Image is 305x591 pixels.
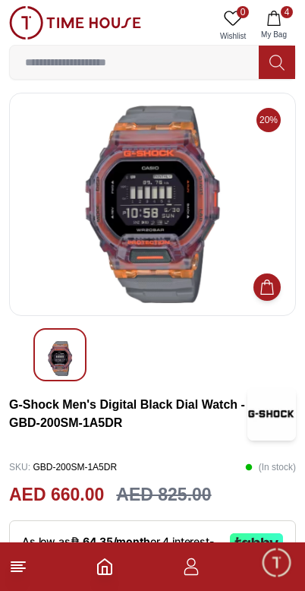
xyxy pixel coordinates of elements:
div: Timehousecompany [15,344,287,373]
p: ( In stock ) [245,456,296,479]
span: SKU : [9,462,30,472]
span: 0 [237,6,249,18]
img: Company logo [17,16,46,46]
span: 4 [281,6,293,18]
h3: G-Shock Men's Digital Black Dial Watch - GBD-200SM-1A5DR [9,396,247,432]
span: My Bag [255,29,293,40]
img: ... [9,6,141,40]
img: G-Shock Men's Digital Black Dial Watch - GBD-200SM-1A5DR [22,106,283,303]
h2: AED 660.00 [9,482,104,508]
div: Home [2,538,148,589]
h3: AED 825.00 [116,482,211,508]
a: 0Wishlist [214,6,252,45]
span: Chat with us now [67,452,263,472]
div: Conversation [151,538,303,589]
div: Find your dream watch—experts ready to assist! [15,381,290,412]
span: Wishlist [214,30,252,42]
div: Chat Widget [260,546,294,580]
a: Home [96,558,114,576]
button: 4My Bag [252,6,296,45]
button: Add to Cart [253,273,281,301]
img: G-Shock Men's Digital Black Dial Watch - GBD-200SM-1A5DR [247,387,296,441]
span: 20% [256,108,281,132]
p: GBD-200SM-1A5DR [9,456,117,479]
span: Home [59,571,90,583]
span: Conversation [192,571,262,583]
em: Minimize [259,15,290,46]
div: Chat with us now [15,431,290,492]
img: G-Shock Men's Digital Black Dial Watch - GBD-200SM-1A5DR [46,341,74,376]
